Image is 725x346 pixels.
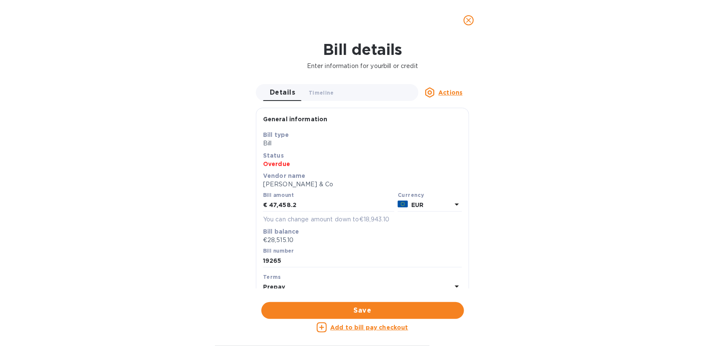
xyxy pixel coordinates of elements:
input: Enter bill number [263,255,462,267]
p: [PERSON_NAME] & Co [263,180,462,189]
label: Bill number [263,248,293,253]
p: You can change amount down to €18,943.10 [263,215,462,224]
span: Timeline [309,88,334,97]
input: € Enter bill amount [269,199,394,212]
p: €28,515.10 [263,236,462,245]
b: Terms [263,274,281,280]
b: Prepay [263,283,285,290]
label: Bill amount [263,193,293,198]
b: EUR [411,202,424,208]
b: General information [263,116,328,123]
u: Actions [438,89,462,96]
h1: Bill details [7,41,718,58]
u: Add to bill pay checkout [330,324,408,331]
b: Currency [398,192,424,198]
span: Save [268,305,457,316]
div: € [263,199,269,212]
p: Enter information for your bill or credit [7,62,718,71]
b: Status [263,152,284,159]
b: Bill type [263,131,289,138]
button: Save [261,302,464,319]
b: Vendor name [263,172,306,179]
p: Bill [263,139,462,148]
p: Overdue [263,160,462,168]
span: Details [270,87,295,98]
b: Bill balance [263,228,299,235]
button: close [459,10,479,30]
